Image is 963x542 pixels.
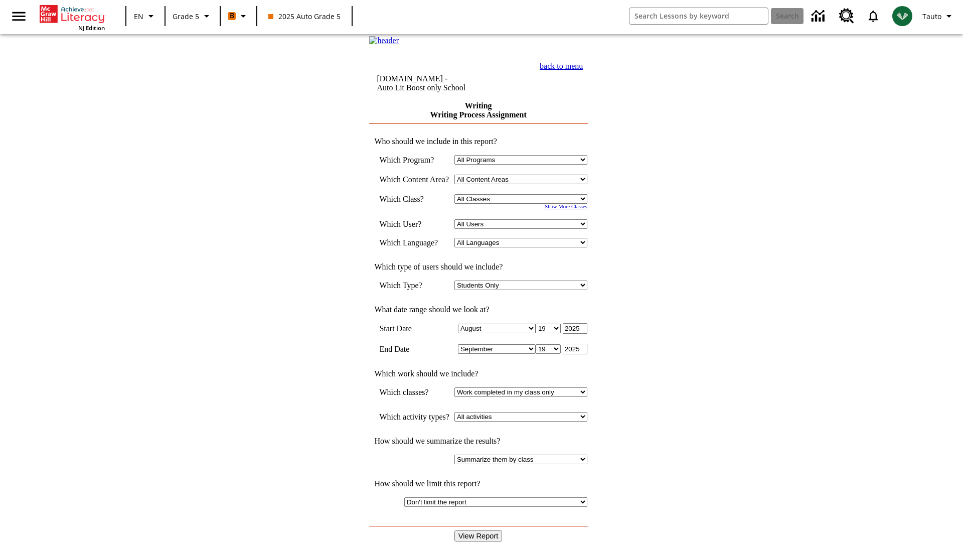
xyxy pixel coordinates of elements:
a: back to menu [540,62,583,70]
button: Boost Class color is orange. Change class color [224,7,253,25]
img: avatar image [892,6,912,26]
img: header [369,36,399,45]
span: EN [134,11,143,22]
a: Show More Classes [545,204,587,209]
td: Which work should we include? [369,369,587,378]
button: Grade: Grade 5, Select a grade [169,7,217,25]
td: How should we limit this report? [369,479,587,488]
div: Home [40,3,105,32]
td: Who should we include in this report? [369,137,587,146]
td: Which Program? [379,155,449,165]
td: Which type of users should we include? [369,262,587,272]
a: Writing Writing Process Assignment [430,101,526,119]
td: Which Type? [379,281,449,290]
button: Select a new avatar [886,3,918,29]
span: Grade 5 [173,11,199,22]
nobr: Which Content Area? [379,175,449,184]
td: Which Class? [379,194,449,204]
td: How should we summarize the results? [369,437,587,446]
button: Profile/Settings [918,7,959,25]
a: Data Center [806,3,833,30]
td: What date range should we look at? [369,305,587,314]
button: Open side menu [4,2,34,31]
td: Which activity types? [379,412,449,422]
nobr: Auto Lit Boost only School [377,83,465,92]
span: Tauto [922,11,941,22]
span: NJ Edition [78,24,105,32]
td: End Date [379,344,449,354]
td: Start Date [379,323,449,334]
input: View Report [454,530,503,541]
a: Notifications [860,3,886,29]
td: [DOMAIN_NAME] - [377,74,504,92]
button: Language: EN, Select a language [129,7,162,25]
span: 2025 Auto Grade 5 [268,11,341,22]
td: Which User? [379,219,449,229]
input: search field [629,8,768,24]
span: B [230,10,234,22]
td: Which Language? [379,238,449,247]
td: Which classes? [379,387,449,397]
a: Resource Center, Will open in new tab [833,3,860,30]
